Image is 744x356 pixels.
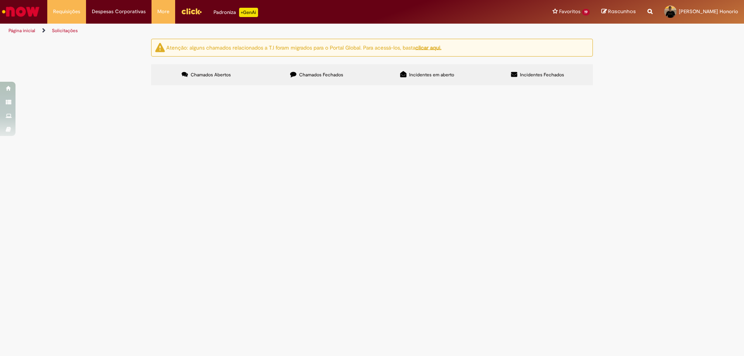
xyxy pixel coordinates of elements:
span: Rascunhos [608,8,636,15]
span: Requisições [53,8,80,15]
a: clicar aqui. [415,44,441,51]
a: Página inicial [9,28,35,34]
span: More [157,8,169,15]
img: click_logo_yellow_360x200.png [181,5,202,17]
span: Chamados Abertos [191,72,231,78]
a: Solicitações [52,28,78,34]
a: Rascunhos [601,8,636,15]
span: Favoritos [559,8,580,15]
span: 19 [582,9,590,15]
ng-bind-html: Atenção: alguns chamados relacionados a T.I foram migrados para o Portal Global. Para acessá-los,... [166,44,441,51]
span: Despesas Corporativas [92,8,146,15]
img: ServiceNow [1,4,41,19]
span: Incidentes em aberto [409,72,454,78]
div: Padroniza [214,8,258,17]
span: Incidentes Fechados [520,72,564,78]
span: Chamados Fechados [299,72,343,78]
span: [PERSON_NAME] Honorio [679,8,738,15]
ul: Trilhas de página [6,24,490,38]
p: +GenAi [239,8,258,17]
